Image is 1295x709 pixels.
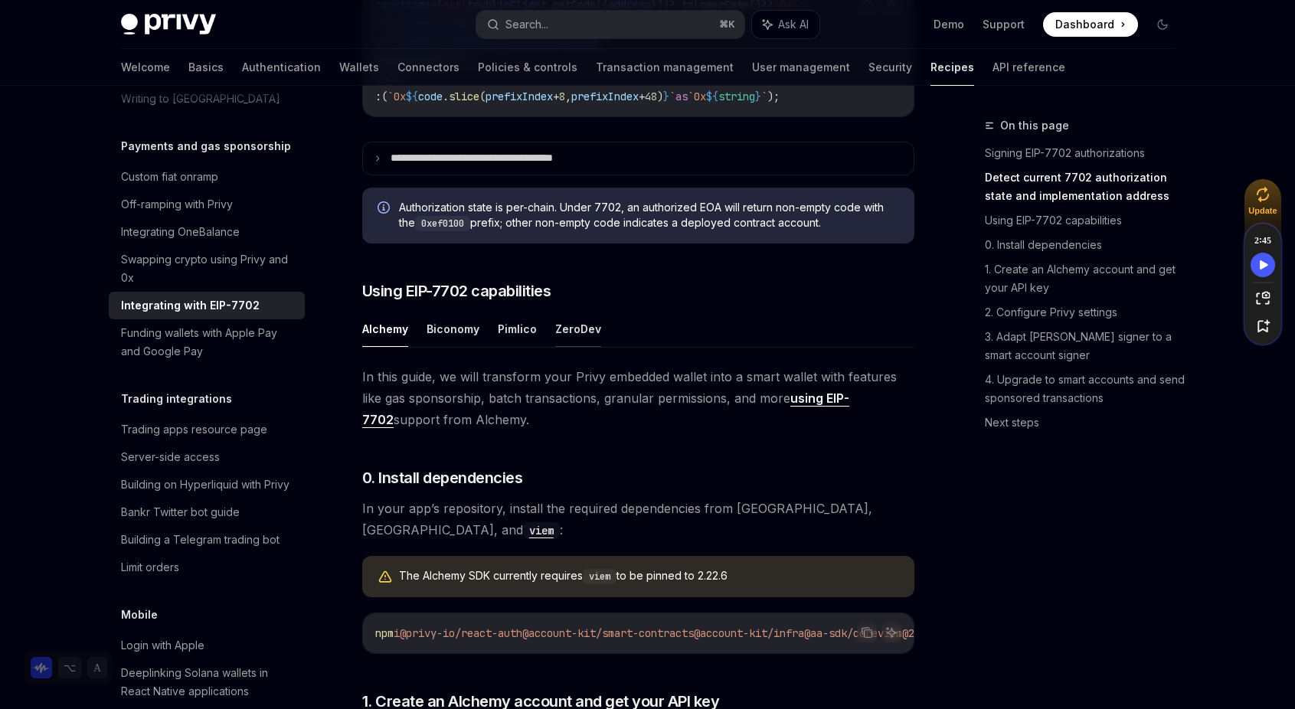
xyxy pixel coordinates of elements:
[121,223,240,241] div: Integrating OneBalance
[121,195,233,214] div: Off-ramping with Privy
[121,664,296,701] div: Deeplinking Solana wallets in React Native applications
[596,49,734,86] a: Transaction management
[985,141,1187,165] a: Signing EIP-7702 authorizations
[121,250,296,287] div: Swapping crypto using Privy and 0x
[121,420,267,439] div: Trading apps resource page
[476,11,744,38] button: Search...⌘K
[121,503,240,521] div: Bankr Twitter bot guide
[378,201,393,217] svg: Info
[121,137,291,155] h5: Payments and gas sponsorship
[555,311,601,347] button: ZeroDev
[523,522,560,537] a: viem
[688,90,706,103] span: `0x
[934,17,964,32] a: Demo
[565,90,571,103] span: ,
[719,18,735,31] span: ⌘ K
[857,622,877,642] button: Copy the contents from the code block
[362,498,914,541] span: In your app’s repository, install the required dependencies from [GEOGRAPHIC_DATA], [GEOGRAPHIC_D...
[109,554,305,581] a: Limit orders
[362,280,551,302] span: Using EIP-7702 capabilities
[362,366,914,430] span: In this guide, we will transform your Privy embedded wallet into a smart wallet with features lik...
[109,191,305,218] a: Off-ramping with Privy
[663,90,669,103] span: }
[121,606,158,624] h5: Mobile
[755,90,761,103] span: }
[1150,12,1175,37] button: Toggle dark mode
[399,200,899,231] span: Authorization state is per-chain. Under 7702, an authorized EOA will return non-empty code with t...
[121,448,220,466] div: Server-side access
[930,49,974,86] a: Recipes
[669,90,675,103] span: `
[639,90,645,103] span: +
[415,216,470,231] code: 0xef0100
[121,296,260,315] div: Integrating with EIP-7702
[121,168,218,186] div: Custom fiat onramp
[1000,116,1069,135] span: On this page
[505,15,548,34] div: Search...
[868,49,912,86] a: Security
[523,522,560,539] code: viem
[881,622,901,642] button: Ask AI
[362,390,849,428] a: using EIP-7702
[498,311,537,347] button: Pimlico
[121,14,216,35] img: dark logo
[559,90,565,103] span: 8
[985,165,1187,208] a: Detect current 7702 authorization state and implementation address
[109,659,305,705] a: Deeplinking Solana wallets in React Native applications
[378,570,393,585] svg: Warning
[878,626,945,640] span: viem@2.22.6
[109,163,305,191] a: Custom fiat onramp
[109,443,305,471] a: Server-side access
[1055,17,1114,32] span: Dashboard
[121,390,232,408] h5: Trading integrations
[443,90,449,103] span: .
[694,626,804,640] span: @account-kit/infra
[985,208,1187,233] a: Using EIP-7702 capabilities
[375,90,381,103] span: :
[381,90,388,103] span: (
[406,90,418,103] span: ${
[109,526,305,554] a: Building a Telegram trading bot
[983,17,1025,32] a: Support
[397,49,459,86] a: Connectors
[478,49,577,86] a: Policies & controls
[121,324,296,361] div: Funding wallets with Apple Pay and Google Pay
[804,626,878,640] span: @aa-sdk/core
[985,410,1187,435] a: Next steps
[657,90,663,103] span: )
[675,90,688,103] span: as
[752,49,850,86] a: User management
[121,49,170,86] a: Welcome
[339,49,379,86] a: Wallets
[553,90,559,103] span: +
[449,90,479,103] span: slice
[109,471,305,498] a: Building on Hyperliquid with Privy
[522,626,694,640] span: @account-kit/smart-contracts
[985,257,1187,300] a: 1. Create an Alchemy account and get your API key
[109,632,305,659] a: Login with Apple
[388,90,406,103] span: `0x
[706,90,718,103] span: ${
[121,531,280,549] div: Building a Telegram trading bot
[761,90,767,103] span: `
[109,319,305,365] a: Funding wallets with Apple Pay and Google Pay
[109,416,305,443] a: Trading apps resource page
[362,467,523,488] span: 0. Install dependencies
[121,636,204,655] div: Login with Apple
[778,17,809,32] span: Ask AI
[121,558,179,577] div: Limit orders
[718,90,755,103] span: string
[767,90,780,103] span: );
[375,626,394,640] span: npm
[188,49,224,86] a: Basics
[752,11,819,38] button: Ask AI
[399,568,899,585] div: The Alchemy SDK currently requires to be pinned to 2.22.6
[109,218,305,246] a: Integrating OneBalance
[242,49,321,86] a: Authentication
[362,311,408,347] button: Alchemy
[571,90,639,103] span: prefixIndex
[993,49,1065,86] a: API reference
[486,90,553,103] span: prefixIndex
[985,233,1187,257] a: 0. Install dependencies
[985,325,1187,368] a: 3. Adapt [PERSON_NAME] signer to a smart account signer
